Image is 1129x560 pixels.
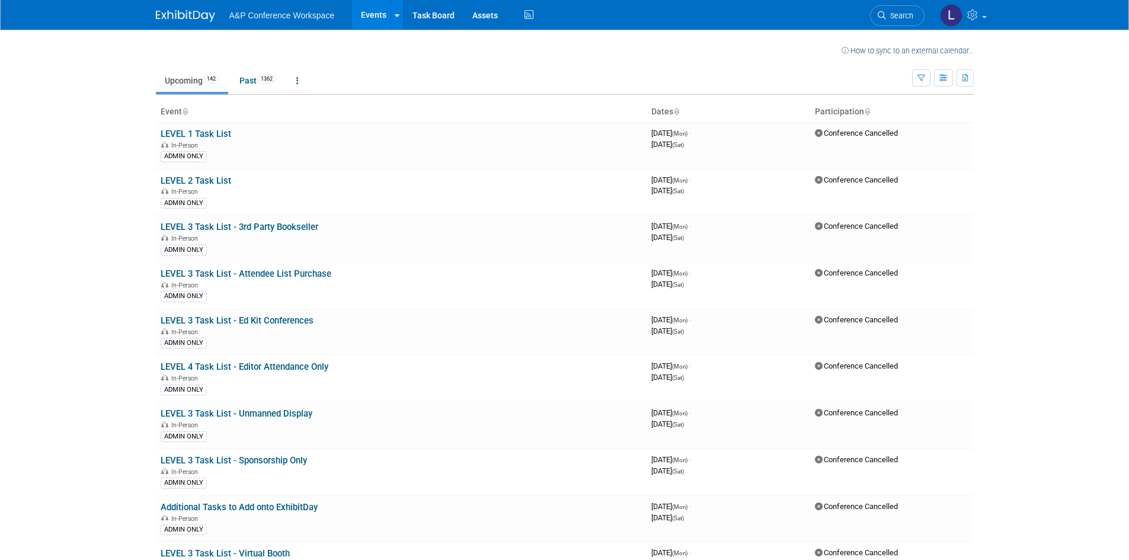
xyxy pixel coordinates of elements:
img: In-Person Event [161,235,168,241]
span: In-Person [171,235,202,242]
img: Lianna Iwanikiw [940,4,962,27]
img: In-Person Event [161,188,168,194]
span: - [689,548,691,557]
span: Conference Cancelled [815,175,898,184]
img: In-Person Event [161,281,168,287]
a: Upcoming142 [156,69,228,92]
span: A&P Conference Workspace [229,11,335,20]
img: In-Person Event [161,375,168,380]
div: ADMIN ONLY [161,198,207,209]
span: [DATE] [651,373,684,382]
span: [DATE] [651,280,684,289]
span: - [689,361,691,370]
span: [DATE] [651,315,691,324]
span: Conference Cancelled [815,455,898,464]
span: [DATE] [651,140,684,149]
span: [DATE] [651,455,691,464]
span: - [689,502,691,511]
span: (Mon) [672,504,687,510]
span: Conference Cancelled [815,315,898,324]
th: Participation [810,102,974,122]
span: [DATE] [651,420,684,428]
span: (Sat) [672,375,684,381]
span: In-Person [171,375,202,382]
div: ADMIN ONLY [161,151,207,162]
span: Search [886,11,913,20]
a: LEVEL 3 Task List - Sponsorship Only [161,455,307,466]
span: [DATE] [651,548,691,557]
a: LEVEL 3 Task List - Virtual Booth [161,548,290,559]
span: Conference Cancelled [815,361,898,370]
span: [DATE] [651,175,691,184]
span: 1362 [257,75,276,84]
img: In-Person Event [161,421,168,427]
span: (Mon) [672,410,687,417]
a: LEVEL 3 Task List - 3rd Party Bookseller [161,222,318,232]
span: In-Person [171,468,202,476]
span: (Mon) [672,177,687,184]
span: [DATE] [651,268,691,277]
a: LEVEL 1 Task List [161,129,231,139]
span: (Mon) [672,270,687,277]
a: LEVEL 3 Task List - Ed Kit Conferences [161,315,314,326]
a: Sort by Participation Type [864,107,870,116]
span: (Mon) [672,363,687,370]
a: LEVEL 2 Task List [161,175,231,186]
span: [DATE] [651,129,691,137]
div: ADMIN ONLY [161,431,207,442]
span: In-Person [171,281,202,289]
span: Conference Cancelled [815,268,898,277]
img: ExhibitDay [156,10,215,22]
span: (Sat) [672,468,684,475]
span: [DATE] [651,502,691,511]
th: Event [156,102,647,122]
span: In-Person [171,515,202,523]
span: (Mon) [672,457,687,463]
span: (Sat) [672,281,684,288]
span: (Sat) [672,515,684,521]
span: - [689,222,691,231]
span: [DATE] [651,233,684,242]
span: (Sat) [672,235,684,241]
span: (Mon) [672,130,687,137]
span: In-Person [171,188,202,196]
a: Sort by Start Date [673,107,679,116]
div: ADMIN ONLY [161,291,207,302]
span: (Sat) [672,328,684,335]
a: LEVEL 3 Task List - Unmanned Display [161,408,312,419]
span: [DATE] [651,361,691,370]
a: Additional Tasks to Add onto ExhibitDay [161,502,318,513]
span: [DATE] [651,466,684,475]
div: ADMIN ONLY [161,478,207,488]
a: LEVEL 3 Task List - Attendee List Purchase [161,268,331,279]
span: Conference Cancelled [815,502,898,511]
span: [DATE] [651,327,684,335]
div: ADMIN ONLY [161,385,207,395]
span: [DATE] [651,408,691,417]
span: - [689,175,691,184]
span: (Sat) [672,188,684,194]
span: - [689,268,691,277]
a: How to sync to an external calendar... [842,46,974,55]
span: Conference Cancelled [815,129,898,137]
span: [DATE] [651,186,684,195]
a: Sort by Event Name [182,107,188,116]
div: ADMIN ONLY [161,338,207,348]
span: In-Person [171,142,202,149]
th: Dates [647,102,810,122]
img: In-Person Event [161,142,168,148]
span: 142 [203,75,219,84]
span: - [689,455,691,464]
span: (Mon) [672,550,687,556]
span: [DATE] [651,222,691,231]
a: Search [870,5,925,26]
span: (Sat) [672,142,684,148]
span: (Mon) [672,317,687,324]
span: - [689,408,691,417]
div: ADMIN ONLY [161,524,207,535]
span: - [689,315,691,324]
div: ADMIN ONLY [161,245,207,255]
span: In-Person [171,328,202,336]
span: Conference Cancelled [815,408,898,417]
span: (Sat) [672,421,684,428]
